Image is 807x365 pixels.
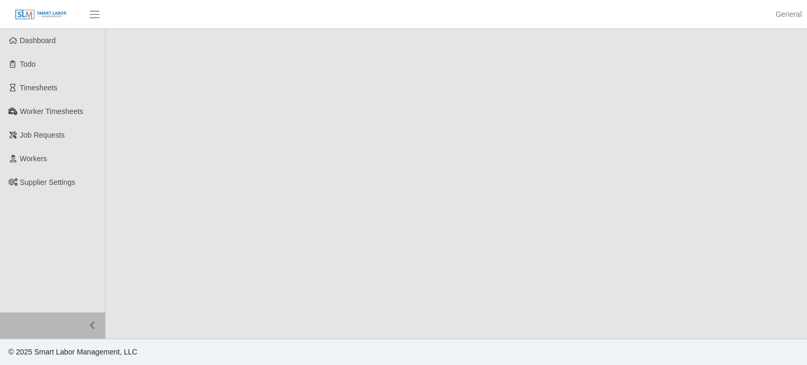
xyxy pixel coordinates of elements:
span: Job Requests [20,131,65,139]
span: Worker Timesheets [20,107,83,116]
span: Supplier Settings [20,178,76,186]
img: SLM Logo [15,9,67,20]
span: Timesheets [20,84,58,92]
a: General [775,9,802,20]
span: Dashboard [20,36,56,45]
span: Todo [20,60,36,68]
span: Workers [20,154,47,163]
span: © 2025 Smart Labor Management, LLC [8,348,137,356]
